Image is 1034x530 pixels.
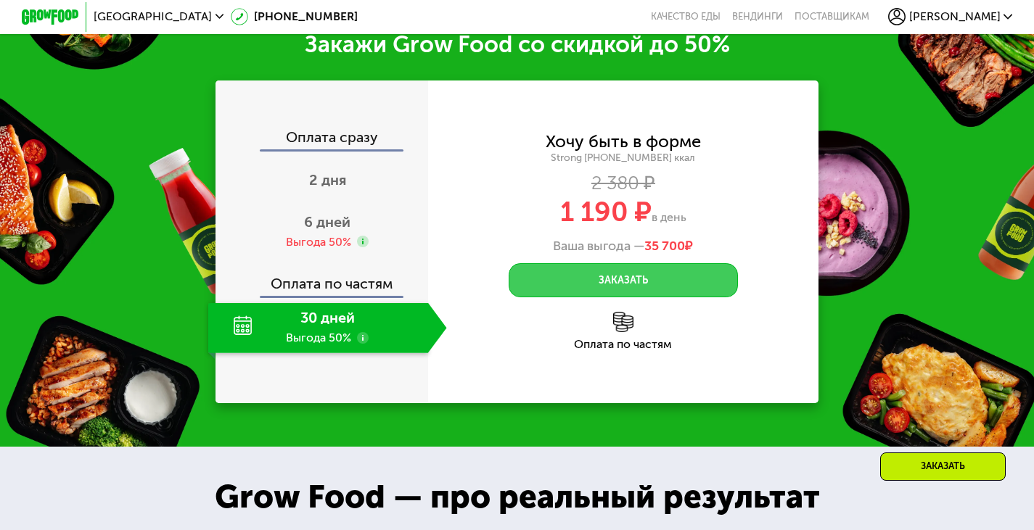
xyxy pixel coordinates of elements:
[309,171,346,189] span: 2 дня
[428,152,818,165] div: Strong [PHONE_NUMBER] ккал
[732,11,783,22] a: Вендинги
[304,213,350,231] span: 6 дней
[217,262,428,296] div: Оплата по частям
[560,196,652,228] span: 1 190 ₽
[428,339,818,350] div: Оплата по частям
[546,134,701,150] div: Хочу быть в форме
[217,131,428,149] div: Оплата сразу
[880,452,1006,481] div: Заказать
[613,312,633,332] img: l6xcnZfty9opOoJh.png
[909,11,1001,22] span: [PERSON_NAME]
[509,263,739,298] button: Заказать
[428,239,818,254] div: Ваша выгода —
[644,239,693,254] span: ₽
[192,473,843,522] div: Grow Food — про реальный результат
[286,234,351,250] div: Выгода 50%
[795,11,869,22] div: поставщикам
[644,238,685,254] span: 35 700
[428,175,818,191] div: 2 380 ₽
[651,11,721,22] a: Качество еды
[94,11,212,22] span: [GEOGRAPHIC_DATA]
[652,210,686,224] span: в день
[231,8,358,25] a: [PHONE_NUMBER]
